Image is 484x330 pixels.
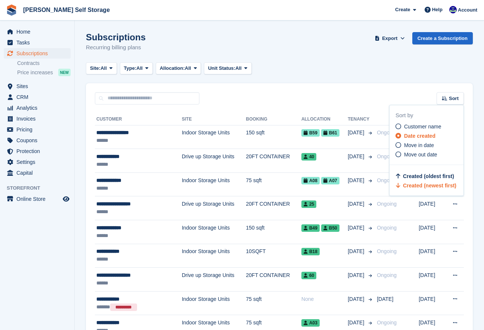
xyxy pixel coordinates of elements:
a: Price increases NEW [17,68,71,77]
a: Move out date [395,151,463,159]
th: Allocation [301,113,348,125]
a: Date created [395,132,463,140]
span: B18 [301,248,320,255]
a: [PERSON_NAME] Self Storage [20,4,113,16]
a: Contracts [17,60,71,67]
span: Type: [124,65,137,72]
p: Recurring billing plans [86,43,146,52]
span: [DATE] [348,247,366,255]
a: menu [4,48,71,59]
span: All [100,65,107,72]
span: All [185,65,191,72]
td: 75 sqft [246,172,301,196]
span: [DATE] [377,296,393,302]
a: menu [4,157,71,167]
span: B49 [301,224,320,232]
span: [DATE] [348,295,366,303]
span: B50 [321,224,339,232]
a: menu [4,37,71,48]
span: Ongoing [377,320,397,326]
td: Drive up Storage Units [182,149,246,173]
span: B61 [321,129,339,137]
th: Site [182,113,246,125]
td: 20FT CONTAINER [246,196,301,220]
td: Drive up Storage Units [182,268,246,292]
td: [DATE] [419,220,445,244]
a: Create a Subscription [412,32,473,44]
a: menu [4,103,71,113]
span: A07 [321,177,339,184]
span: Ongoing [377,130,397,136]
span: Sort [449,95,459,102]
span: Customer name [404,124,441,130]
span: Account [458,6,477,14]
span: Allocation: [160,65,185,72]
td: [DATE] [419,291,445,315]
td: 150 sqft [246,220,301,244]
td: 20FT CONTAINER [246,268,301,292]
button: Unit Status: All [204,62,251,75]
div: None [301,295,348,303]
th: Booking [246,113,301,125]
span: Analytics [16,103,61,113]
a: Move in date [395,141,463,149]
span: Sites [16,81,61,91]
span: Price increases [17,69,53,76]
span: Coupons [16,135,61,146]
td: Indoor Storage Units [182,172,246,196]
span: CRM [16,92,61,102]
td: [DATE] [419,196,445,220]
span: Move out date [404,152,437,158]
span: Unit Status: [208,65,235,72]
a: menu [4,168,71,178]
span: Ongoing [377,201,397,207]
span: 40 [301,153,316,161]
span: Capital [16,168,61,178]
td: 150 sqft [246,125,301,149]
span: Ongoing [377,225,397,231]
span: Online Store [16,194,61,204]
a: Created (newest first) [395,183,456,189]
button: Type: All [120,62,153,75]
td: Indoor Storage Units [182,125,246,149]
span: All [136,65,143,72]
td: 20FT CONTAINER [246,149,301,173]
button: Export [373,32,406,44]
span: [DATE] [348,177,366,184]
a: menu [4,135,71,146]
a: menu [4,194,71,204]
span: Settings [16,157,61,167]
div: Sort by [395,111,463,120]
a: menu [4,27,71,37]
td: 75 sqft [246,291,301,315]
span: Ongoing [377,153,397,159]
a: menu [4,92,71,102]
span: Created (oldest first) [403,173,454,179]
td: Indoor Storage Units [182,220,246,244]
button: Site: All [86,62,117,75]
span: Create [395,6,410,13]
td: Drive up Storage Units [182,196,246,220]
span: Pricing [16,124,61,135]
span: Export [382,35,397,42]
span: Ongoing [377,248,397,254]
span: Ongoing [377,272,397,278]
span: 60 [301,272,316,279]
td: [DATE] [419,244,445,268]
span: Subscriptions [16,48,61,59]
img: Justin Farthing [449,6,457,13]
div: NEW [58,69,71,76]
span: Home [16,27,61,37]
span: [DATE] [348,271,366,279]
span: Protection [16,146,61,156]
img: stora-icon-8386f47178a22dfd0bd8f6a31ec36ba5ce8667c1dd55bd0f319d3a0aa187defe.svg [6,4,17,16]
a: menu [4,124,71,135]
span: A03 [301,319,320,327]
span: Storefront [7,184,74,192]
a: Preview store [62,194,71,203]
th: Customer [95,113,182,125]
td: Indoor Storage Units [182,291,246,315]
a: menu [4,146,71,156]
span: A08 [301,177,320,184]
td: Indoor Storage Units [182,244,246,268]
